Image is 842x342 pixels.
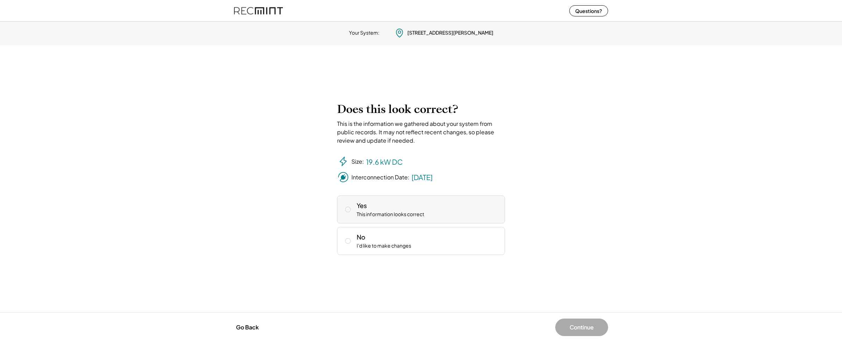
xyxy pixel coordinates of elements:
button: Continue [555,319,608,336]
div: I'd like to make changes [357,242,411,249]
h2: Does this look correct? [337,102,458,116]
div: This information looks correct [357,211,424,218]
div: [DATE] [412,174,433,181]
div: Yes [357,201,367,210]
div: Size: [351,159,364,164]
div: Interconnection Date: [351,174,409,180]
div: No [357,233,365,241]
div: Your System: [349,29,379,36]
div: 19.6 kW DC [366,158,403,165]
div: This is the information we gathered about your system from public records. It may not reflect rec... [337,120,505,145]
button: Questions? [569,5,608,16]
img: recmint-logotype%403x%20%281%29.jpeg [234,1,283,20]
button: Go Back [234,320,261,335]
div: [STREET_ADDRESS][PERSON_NAME] [407,29,493,36]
